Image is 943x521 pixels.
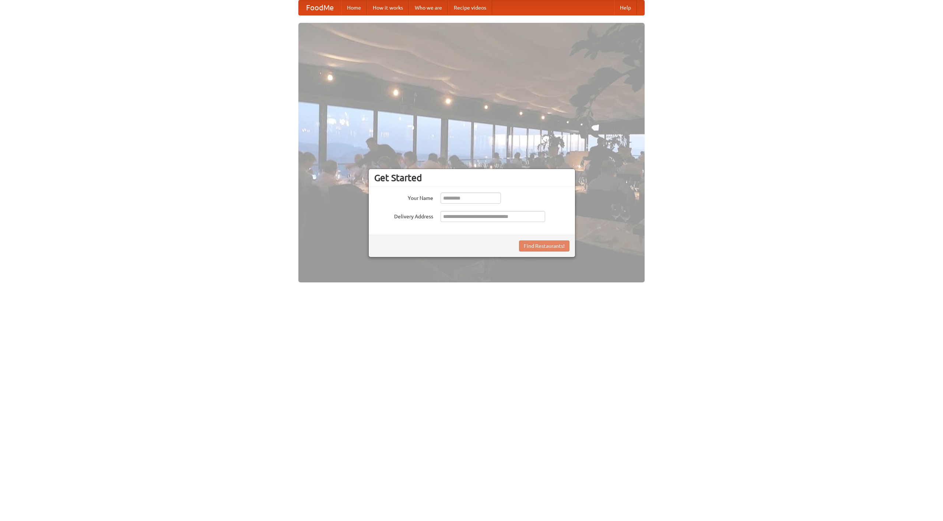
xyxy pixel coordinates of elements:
a: Recipe videos [448,0,492,15]
a: Help [614,0,637,15]
a: Who we are [409,0,448,15]
a: FoodMe [299,0,341,15]
label: Your Name [374,193,433,202]
label: Delivery Address [374,211,433,220]
a: Home [341,0,367,15]
h3: Get Started [374,172,569,183]
a: How it works [367,0,409,15]
button: Find Restaurants! [519,240,569,251]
